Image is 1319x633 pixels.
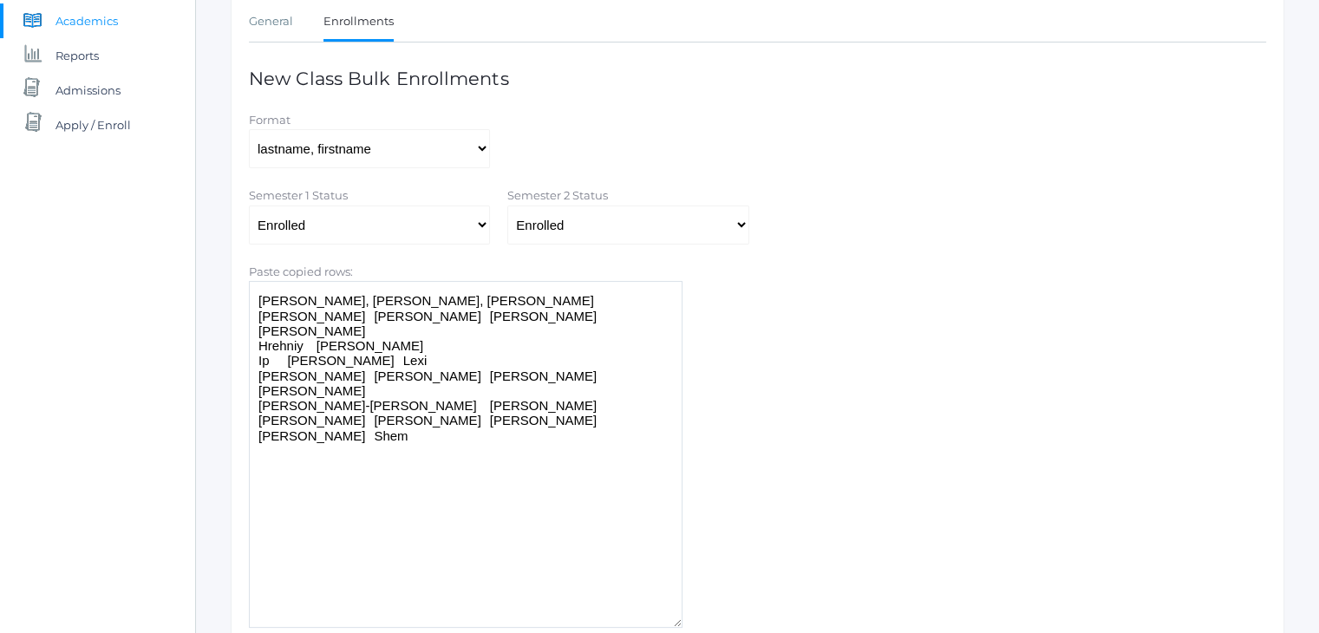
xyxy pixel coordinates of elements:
a: Enrollments [323,4,394,42]
span: Academics [56,3,118,38]
span: Reports [56,38,99,73]
span: Apply / Enroll [56,108,131,142]
label: Semester 1 Status [249,188,348,202]
label: Semester 2 Status [507,188,608,202]
label: Format [249,113,291,127]
span: Admissions [56,73,121,108]
h1: New Class Bulk Enrollments [249,69,1266,88]
a: General [249,4,293,39]
label: Paste copied rows: [249,264,353,278]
